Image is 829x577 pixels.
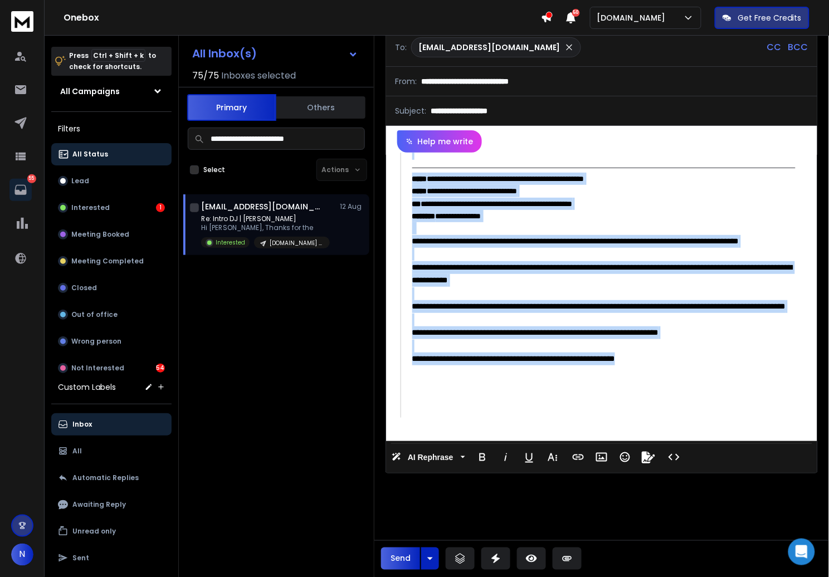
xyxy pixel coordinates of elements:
p: Out of office [71,310,118,319]
p: Lead [71,177,89,185]
p: Awaiting Reply [72,500,126,509]
button: Send [381,547,420,570]
p: Interested [216,238,245,247]
p: Wrong person [71,337,121,346]
p: [DOMAIN_NAME] | 22.7k Coaches & Consultants [270,239,323,247]
p: Inbox [72,420,92,429]
button: Insert Image (Ctrl+P) [591,446,612,468]
button: Bold (Ctrl+B) [472,446,493,468]
button: Unread only [51,520,172,542]
div: 1 [156,203,165,212]
button: Automatic Replies [51,467,172,489]
button: Italic (Ctrl+I) [495,446,516,468]
p: Automatic Replies [72,473,139,482]
p: Meeting Completed [71,257,144,266]
p: Re: Intro DJ | [PERSON_NAME] [201,214,330,223]
button: All Campaigns [51,80,172,102]
button: Interested1 [51,197,172,219]
button: Inbox [51,413,172,436]
button: All [51,440,172,462]
p: Interested [71,203,110,212]
span: 50 [572,9,580,17]
button: Not Interested54 [51,357,172,379]
p: Subject: [395,105,426,116]
button: Others [276,95,365,120]
p: 55 [27,174,36,183]
p: From: [395,76,417,87]
p: Press to check for shortcuts. [69,50,156,72]
label: Select [203,165,225,174]
button: AI Rephrase [389,446,467,468]
h1: All Inbox(s) [192,48,257,59]
p: Sent [72,554,89,563]
img: logo [11,11,33,32]
button: All Inbox(s) [183,42,367,65]
button: Out of office [51,304,172,326]
a: 55 [9,179,32,201]
p: All Status [72,150,108,159]
h1: Onebox [64,11,541,25]
button: N [11,544,33,566]
button: Meeting Booked [51,223,172,246]
button: Closed [51,277,172,299]
p: Meeting Booked [71,230,129,239]
button: Signature [638,446,659,468]
p: Unread only [72,527,116,536]
button: Sent [51,547,172,569]
p: [EMAIL_ADDRESS][DOMAIN_NAME] [418,42,560,53]
p: Not Interested [71,364,124,373]
div: 54 [156,364,165,373]
button: Lead [51,170,172,192]
span: AI Rephrase [406,453,456,462]
p: To: [395,42,407,53]
button: Emoticons [615,446,636,468]
p: [DOMAIN_NAME] [597,12,670,23]
p: BCC [788,41,808,54]
button: Help me write [397,130,482,153]
div: Open Intercom Messenger [788,539,815,565]
span: 75 / 75 [192,69,219,82]
button: Wrong person [51,330,172,353]
button: Code View [664,446,685,468]
p: Closed [71,283,97,292]
h3: Inboxes selected [221,69,296,82]
p: Hi [PERSON_NAME], Thanks for the [201,223,330,232]
button: Get Free Credits [715,7,810,29]
button: All Status [51,143,172,165]
p: CC [767,41,782,54]
h1: All Campaigns [60,86,120,97]
p: 12 Aug [340,202,365,211]
h3: Filters [51,121,172,136]
p: Get Free Credits [738,12,802,23]
button: Primary [187,94,276,121]
h1: [EMAIL_ADDRESS][DOMAIN_NAME] [201,201,324,212]
button: Meeting Completed [51,250,172,272]
p: All [72,447,82,456]
span: Ctrl + Shift + k [91,49,145,62]
button: Awaiting Reply [51,493,172,516]
h3: Custom Labels [58,382,116,393]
